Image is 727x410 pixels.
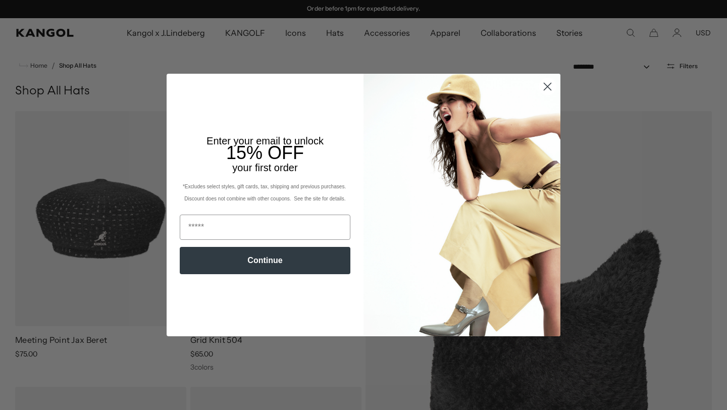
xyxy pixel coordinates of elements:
input: Email [180,215,350,240]
img: 93be19ad-e773-4382-80b9-c9d740c9197f.jpeg [363,74,560,336]
button: Continue [180,247,350,274]
span: *Excludes select styles, gift cards, tax, shipping and previous purchases. Discount does not comb... [183,184,347,201]
span: Enter your email to unlock [206,135,324,146]
span: 15% OFF [226,142,304,163]
button: Close dialog [539,78,556,95]
span: your first order [232,162,297,173]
